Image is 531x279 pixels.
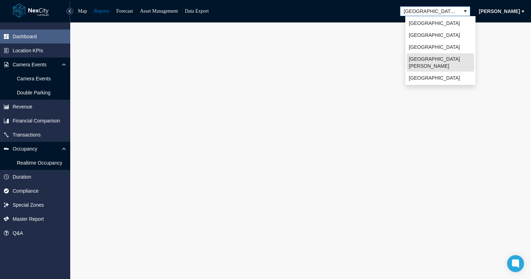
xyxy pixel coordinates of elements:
span: Dashboard [13,33,37,40]
span: [GEOGRAPHIC_DATA] [409,44,460,51]
button: [PERSON_NAME] [474,6,525,17]
span: [GEOGRAPHIC_DATA][PERSON_NAME] [409,55,472,69]
span: Occupancy [13,145,37,152]
span: [GEOGRAPHIC_DATA] [409,20,460,27]
a: Asset Management [140,8,178,14]
span: [PERSON_NAME] [479,8,520,15]
a: Data Export [185,8,209,14]
a: Forecast [116,8,133,14]
span: Location KPIs [13,47,43,54]
span: Q&A [13,230,23,237]
span: Master Report [13,215,44,222]
span: Special Zones [13,201,44,208]
span: [GEOGRAPHIC_DATA][PERSON_NAME] [404,8,457,15]
span: Revenue [13,103,32,110]
span: [GEOGRAPHIC_DATA] [409,74,460,81]
span: Financial Comparison [13,117,60,124]
span: [GEOGRAPHIC_DATA] [409,32,460,39]
a: Reports [94,8,110,14]
span: Double Parking [17,89,51,96]
a: Map [78,8,87,14]
span: Compliance [13,187,39,194]
span: Duration [13,173,31,180]
span: Transactions [13,131,41,138]
button: select [461,7,470,16]
span: Realtime Occupancy [17,159,62,166]
span: Camera Events [17,75,51,82]
span: Camera Events [13,61,46,68]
